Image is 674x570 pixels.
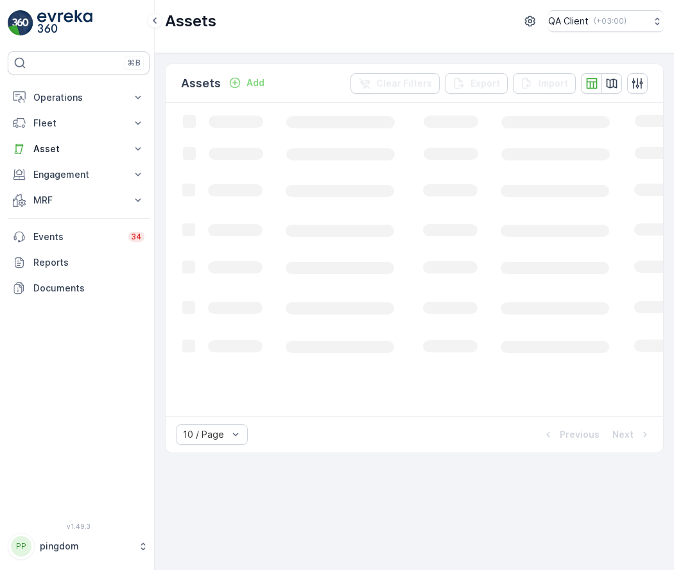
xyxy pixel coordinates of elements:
[33,256,144,269] p: Reports
[471,77,500,90] p: Export
[40,540,132,553] p: pingdom
[350,73,440,94] button: Clear Filters
[181,74,221,92] p: Assets
[594,16,626,26] p: ( +03:00 )
[165,11,216,31] p: Assets
[8,224,150,250] a: Events34
[8,522,150,530] span: v 1.49.3
[33,91,124,104] p: Operations
[548,10,664,32] button: QA Client(+03:00)
[33,168,124,181] p: Engagement
[539,77,568,90] p: Import
[128,58,141,68] p: ⌘B
[8,110,150,136] button: Fleet
[223,75,270,91] button: Add
[11,536,31,557] div: PP
[131,232,142,242] p: 34
[540,427,601,442] button: Previous
[33,142,124,155] p: Asset
[8,10,33,36] img: logo
[33,194,124,207] p: MRF
[8,85,150,110] button: Operations
[37,10,92,36] img: logo_light-DOdMpM7g.png
[246,76,264,89] p: Add
[560,428,600,441] p: Previous
[8,162,150,187] button: Engagement
[8,533,150,560] button: PPpingdom
[612,428,634,441] p: Next
[33,117,124,130] p: Fleet
[8,136,150,162] button: Asset
[611,427,653,442] button: Next
[33,230,121,243] p: Events
[513,73,576,94] button: Import
[376,77,432,90] p: Clear Filters
[8,187,150,213] button: MRF
[445,73,508,94] button: Export
[33,282,144,295] p: Documents
[8,250,150,275] a: Reports
[548,15,589,28] p: QA Client
[8,275,150,301] a: Documents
